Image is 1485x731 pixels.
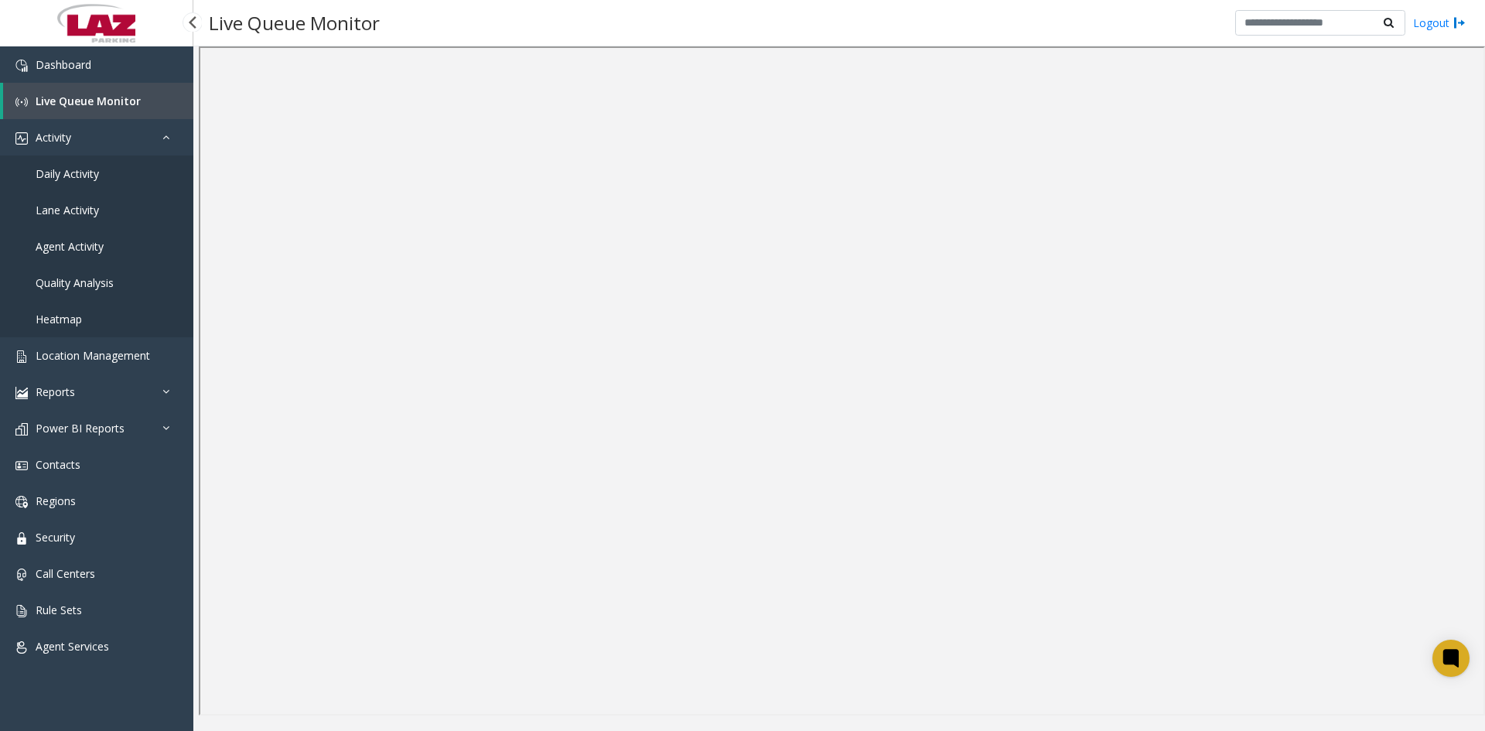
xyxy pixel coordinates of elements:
[1453,15,1466,31] img: logout
[15,569,28,581] img: 'icon'
[15,132,28,145] img: 'icon'
[15,641,28,654] img: 'icon'
[36,603,82,617] span: Rule Sets
[36,384,75,399] span: Reports
[201,4,387,42] h3: Live Queue Monitor
[36,457,80,472] span: Contacts
[36,275,114,290] span: Quality Analysis
[36,312,82,326] span: Heatmap
[15,423,28,436] img: 'icon'
[36,166,99,181] span: Daily Activity
[15,532,28,545] img: 'icon'
[36,530,75,545] span: Security
[1413,15,1466,31] a: Logout
[3,83,193,119] a: Live Queue Monitor
[36,203,99,217] span: Lane Activity
[15,496,28,508] img: 'icon'
[36,348,150,363] span: Location Management
[15,605,28,617] img: 'icon'
[36,639,109,654] span: Agent Services
[36,239,104,254] span: Agent Activity
[36,130,71,145] span: Activity
[15,387,28,399] img: 'icon'
[15,60,28,72] img: 'icon'
[36,94,141,108] span: Live Queue Monitor
[36,566,95,581] span: Call Centers
[36,57,91,72] span: Dashboard
[15,96,28,108] img: 'icon'
[15,350,28,363] img: 'icon'
[15,459,28,472] img: 'icon'
[36,494,76,508] span: Regions
[36,421,125,436] span: Power BI Reports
